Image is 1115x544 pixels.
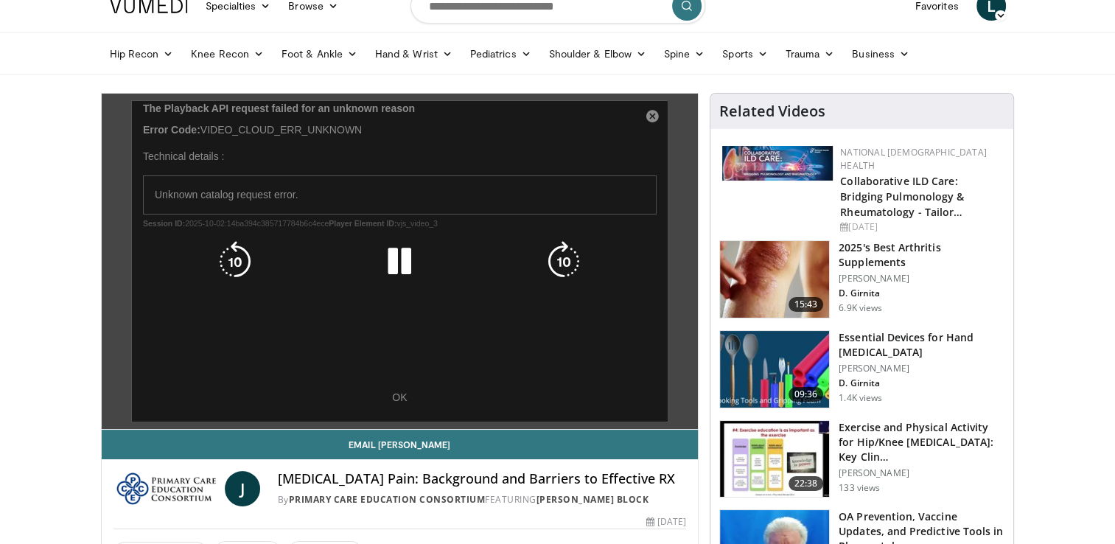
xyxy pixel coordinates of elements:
[720,331,829,408] img: 8ed1e3e3-3992-4df1-97d9-a63458091031.150x105_q85_crop-smart_upscale.jpg
[719,240,1004,318] a: 15:43 2025's Best Arthritis Supplements [PERSON_NAME] D. Girnita 6.9K views
[536,493,649,506] a: [PERSON_NAME] Block
[182,39,273,69] a: Knee Recon
[789,476,824,491] span: 22:38
[777,39,844,69] a: Trauma
[840,220,1002,234] div: [DATE]
[839,330,1004,360] h3: Essential Devices for Hand [MEDICAL_DATA]
[839,240,1004,270] h3: 2025's Best Arthritis Supplements
[719,102,825,120] h4: Related Videos
[713,39,777,69] a: Sports
[720,241,829,318] img: 281e1a3d-dfe2-4a67-894e-a40ffc0c4a99.150x105_q85_crop-smart_upscale.jpg
[839,302,882,314] p: 6.9K views
[102,94,699,430] video-js: Video Player
[719,330,1004,408] a: 09:36 Essential Devices for Hand [MEDICAL_DATA] [PERSON_NAME] D. Girnita 1.4K views
[839,363,1004,374] p: [PERSON_NAME]
[720,421,829,498] img: e83b6c9c-a500-4725-a49e-63b5649f6f45.150x105_q85_crop-smart_upscale.jpg
[102,430,699,459] a: Email [PERSON_NAME]
[840,174,964,219] a: Collaborative ILD Care: Bridging Pulmonology & Rheumatology - Tailor…
[278,471,686,487] h4: [MEDICAL_DATA] Pain: Background and Barriers to Effective RX
[839,273,1004,285] p: [PERSON_NAME]
[461,39,540,69] a: Pediatrics
[655,39,713,69] a: Spine
[289,493,486,506] a: Primary Care Education Consortium
[113,471,219,506] img: Primary Care Education Consortium
[839,377,1004,389] p: D. Girnita
[719,420,1004,498] a: 22:38 Exercise and Physical Activity for Hip/Knee [MEDICAL_DATA]: Key Clin… [PERSON_NAME] 133 views
[101,39,183,69] a: Hip Recon
[225,471,260,506] a: J
[839,287,1004,299] p: D. Girnita
[366,39,461,69] a: Hand & Wrist
[278,493,686,506] div: By FEATURING
[273,39,366,69] a: Foot & Ankle
[646,515,686,529] div: [DATE]
[840,146,987,172] a: National [DEMOGRAPHIC_DATA] Health
[839,420,1004,464] h3: Exercise and Physical Activity for Hip/Knee [MEDICAL_DATA]: Key Clin…
[843,39,918,69] a: Business
[722,146,833,181] img: 7e341e47-e122-4d5e-9c74-d0a8aaff5d49.jpg.150x105_q85_autocrop_double_scale_upscale_version-0.2.jpg
[839,482,880,494] p: 133 views
[540,39,655,69] a: Shoulder & Elbow
[789,387,824,402] span: 09:36
[789,297,824,312] span: 15:43
[839,467,1004,479] p: [PERSON_NAME]
[839,392,882,404] p: 1.4K views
